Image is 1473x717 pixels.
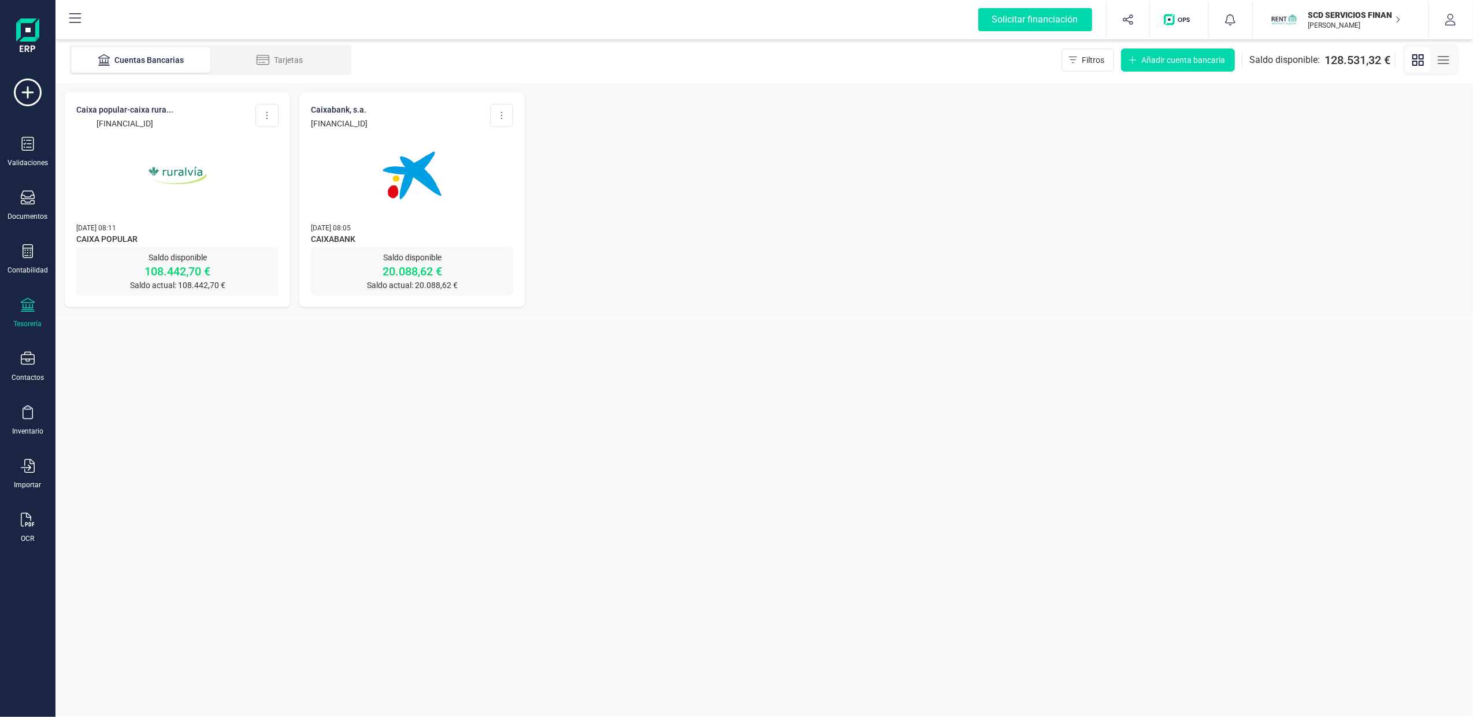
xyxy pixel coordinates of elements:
[964,1,1106,38] button: Solicitar financiación
[1249,53,1320,67] span: Saldo disponible:
[311,118,368,129] p: [FINANCIAL_ID]
[311,224,351,232] span: [DATE] 08:05
[12,427,43,436] div: Inventario
[1308,21,1401,30] p: [PERSON_NAME]
[76,118,173,129] p: [FINANCIAL_ID]
[8,266,48,275] div: Contabilidad
[16,18,39,55] img: Logo Finanedi
[76,104,173,115] p: CAIXA POPULAR-CAIXA RURA...
[311,279,513,291] p: Saldo actual: 20.088,62 €
[1324,52,1390,68] span: 128.531,32 €
[12,373,44,382] div: Contactos
[95,54,187,66] div: Cuentas Bancarias
[311,104,368,115] p: CAIXABANK, S.A.
[1141,54,1225,66] span: Añadir cuenta bancaria
[8,212,48,221] div: Documentos
[1121,48,1235,72] button: Añadir cuenta bancaria
[1164,14,1194,25] img: Logo de OPS
[1271,7,1297,32] img: SC
[21,534,35,543] div: OCR
[311,233,513,247] span: CAIXABANK
[8,158,48,167] div: Validaciones
[14,319,42,328] div: Tesorería
[233,54,326,66] div: Tarjetas
[76,252,279,263] p: Saldo disponible
[1267,1,1415,38] button: SCSCD SERVICIOS FINANCIEROS SL[PERSON_NAME]
[76,233,279,247] span: CAIXA POPULAR
[76,279,279,291] p: Saldo actual: 108.442,70 €
[978,8,1092,31] div: Solicitar financiación
[76,263,279,279] p: 108.442,70 €
[311,263,513,279] p: 20.088,62 €
[311,252,513,263] p: Saldo disponible
[1157,1,1201,38] button: Logo de OPS
[14,480,42,490] div: Importar
[1308,9,1401,21] p: SCD SERVICIOS FINANCIEROS SL
[1082,54,1104,66] span: Filtros
[76,224,116,232] span: [DATE] 08:11
[1062,48,1114,72] button: Filtros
